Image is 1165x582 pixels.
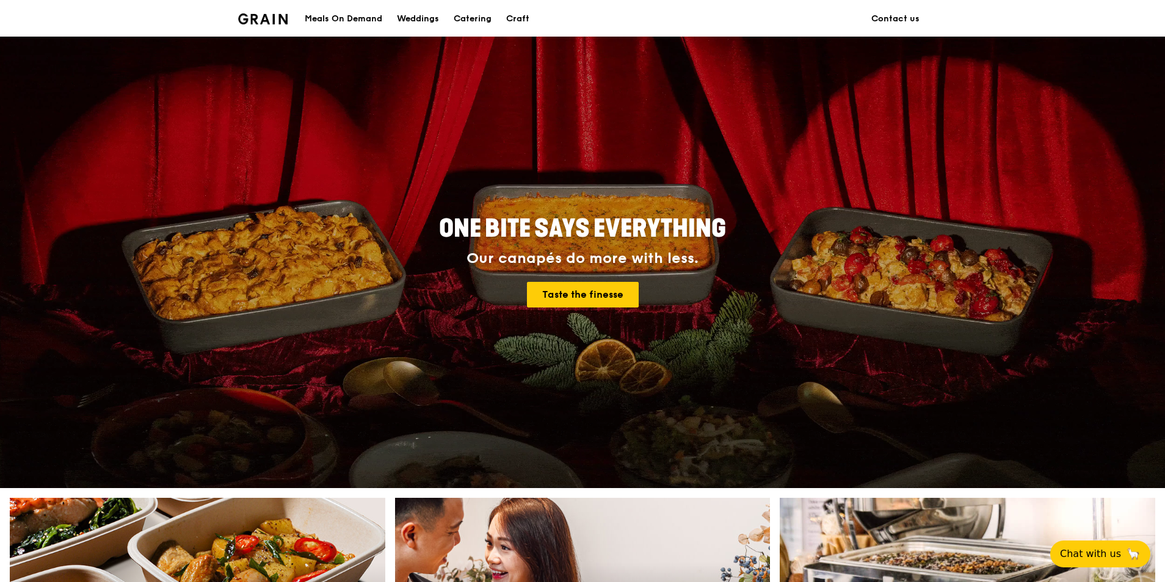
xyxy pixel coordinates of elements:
div: Meals On Demand [305,1,382,37]
a: Weddings [390,1,446,37]
span: 🦙 [1126,547,1141,561]
a: Craft [499,1,537,37]
div: Catering [454,1,492,37]
button: Chat with us🦙 [1050,541,1150,567]
span: Chat with us [1060,547,1121,561]
div: Our canapés do more with less. [363,250,802,267]
span: ONE BITE SAYS EVERYTHING [439,214,726,243]
a: Taste the finesse [527,282,639,307]
a: Contact us [864,1,927,37]
a: Catering [446,1,499,37]
div: Craft [506,1,529,37]
div: Weddings [397,1,439,37]
img: Grain [238,13,288,24]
